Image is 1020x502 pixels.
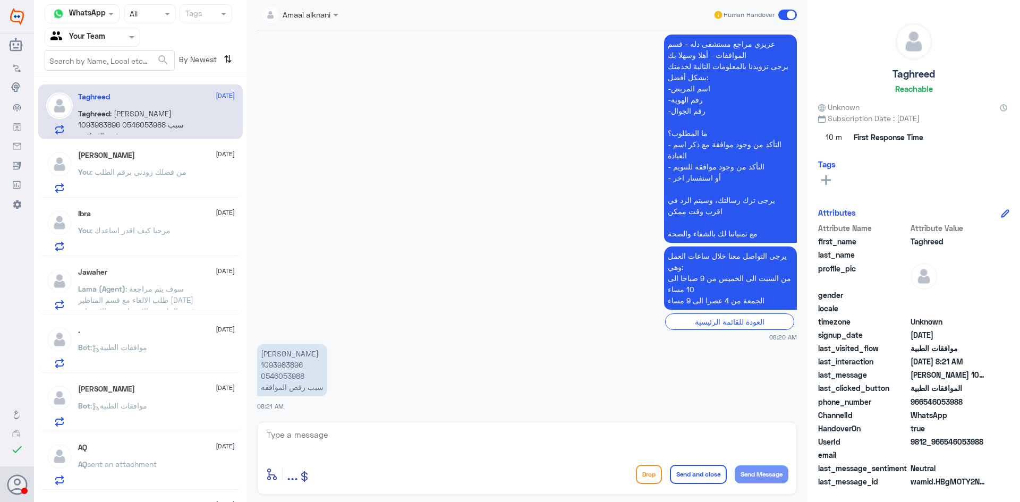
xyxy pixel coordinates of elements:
[157,54,169,66] span: search
[175,50,219,72] span: By Newest
[78,167,91,176] span: You
[216,441,235,451] span: [DATE]
[78,268,107,277] h5: Jawaher
[91,167,186,176] span: : من فضلك زودني برقم الطلب
[287,464,298,483] span: ...
[818,329,908,341] span: signup_date
[257,344,327,396] p: 13/8/2025, 8:21 AM
[911,343,988,354] span: موافقات الطبية
[78,385,135,394] h5: Mohamed
[911,436,988,447] span: 9812_966546053988
[46,326,73,353] img: defaultAdmin.png
[854,132,923,143] span: First Response Time
[818,303,908,314] span: locale
[11,443,23,456] i: check
[78,343,90,352] span: Bot
[78,109,184,140] span: : [PERSON_NAME] 1093983896 0546053988 سبب رفض الموافقه
[216,383,235,393] span: [DATE]
[911,316,988,327] span: Unknown
[216,266,235,276] span: [DATE]
[818,159,836,169] h6: Tags
[911,369,988,380] span: تغريد عبدالرحمن الطليحي 1093983896 0546053988 سبب رفض الموافقه
[10,8,24,25] img: Widebot Logo
[45,51,174,70] input: Search by Name, Local etc…
[769,333,797,342] span: 08:20 AM
[911,303,988,314] span: null
[911,329,988,341] span: 2025-08-13T05:19:58.304Z
[818,316,908,327] span: timezone
[911,449,988,461] span: null
[50,29,66,45] img: yourTeam.svg
[818,290,908,301] span: gender
[78,284,195,327] span: : سوف يتم مراجعة طلب الالغاء مع قسم المناظير [DATE] في حال لم يتم الاستفاده من الاخدمات شاكره لك ...
[78,460,87,469] span: AQ
[911,236,988,247] span: Taghreed
[892,68,935,80] h5: Taghreed
[78,284,125,293] span: Lama (Agent)
[46,151,73,177] img: defaultAdmin.png
[184,7,202,21] div: Tags
[46,209,73,236] img: defaultAdmin.png
[157,52,169,69] button: search
[818,410,908,421] span: ChannelId
[636,465,662,484] button: Drop
[216,149,235,159] span: [DATE]
[670,465,727,484] button: Send and close
[78,326,80,335] h5: .
[664,246,797,310] p: 13/8/2025, 8:20 AM
[911,463,988,474] span: 0
[818,208,856,217] h6: Attributes
[735,465,788,483] button: Send Message
[91,226,171,235] span: : مرحبا كيف اقدر اساعدك
[50,6,66,22] img: whatsapp.png
[896,23,932,59] img: defaultAdmin.png
[818,236,908,247] span: first_name
[911,396,988,407] span: 966546053988
[818,476,908,487] span: last_message_id
[818,356,908,367] span: last_interaction
[818,263,908,287] span: profile_pic
[818,463,908,474] span: last_message_sentiment
[818,436,908,447] span: UserId
[216,208,235,217] span: [DATE]
[818,423,908,434] span: HandoverOn
[665,313,794,330] div: العودة للقائمة الرئيسية
[664,35,797,243] p: 13/8/2025, 8:20 AM
[911,382,988,394] span: الموافقات الطبية
[818,449,908,461] span: email
[7,474,27,495] button: Avatar
[911,223,988,234] span: Attribute Value
[78,151,135,160] h5: Sara
[818,369,908,380] span: last_message
[818,249,908,260] span: last_name
[818,223,908,234] span: Attribute Name
[911,410,988,421] span: 2
[46,92,73,119] img: defaultAdmin.png
[895,84,933,93] h6: Reachable
[257,403,284,410] span: 08:21 AM
[46,385,73,411] img: defaultAdmin.png
[46,443,73,470] img: defaultAdmin.png
[78,401,90,410] span: Bot
[78,109,110,118] span: Taghreed
[287,462,298,486] button: ...
[87,460,157,469] span: sent an attachment
[90,401,147,410] span: : موافقات الطبية
[78,443,87,452] h5: AQ
[46,268,73,294] img: defaultAdmin.png
[818,396,908,407] span: phone_number
[818,113,1009,124] span: Subscription Date : [DATE]
[216,91,235,100] span: [DATE]
[724,10,775,20] span: Human Handover
[818,343,908,354] span: last_visited_flow
[224,50,232,68] i: ⇅
[216,325,235,334] span: [DATE]
[818,382,908,394] span: last_clicked_button
[911,356,988,367] span: 2025-08-13T05:21:41.489Z
[78,209,91,218] h5: Ibra
[78,92,110,101] h5: Taghreed
[911,263,937,290] img: defaultAdmin.png
[818,101,860,113] span: Unknown
[911,476,988,487] span: wamid.HBgMOTY2NTQ2MDUzOTg4FQIAEhgUM0E3QUYwNjBGMTU1OTREMDMzRjYA
[90,343,147,352] span: : موافقات الطبية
